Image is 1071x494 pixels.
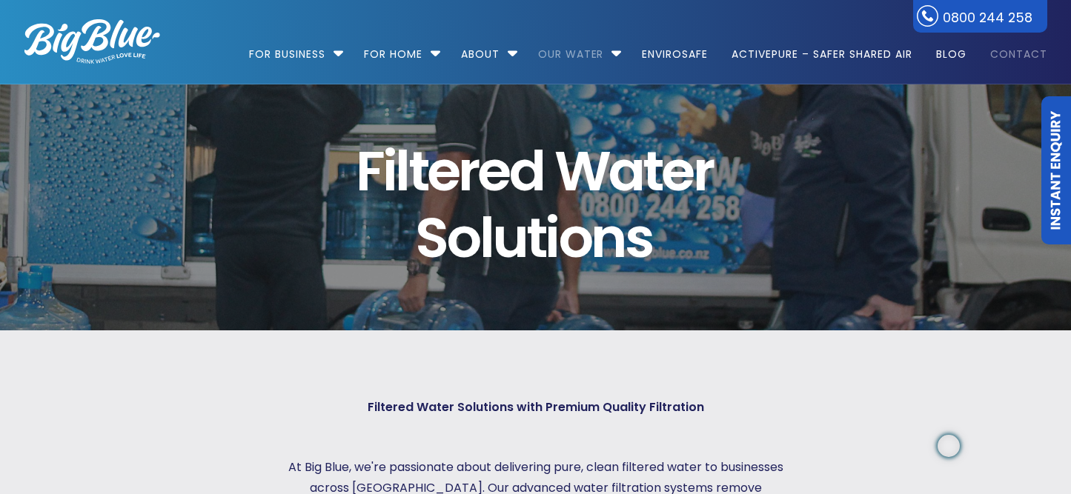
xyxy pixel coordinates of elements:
[973,396,1050,473] iframe: Chatbot
[24,19,160,64] img: logo
[526,204,545,271] span: t
[415,204,446,271] span: S
[408,138,427,204] span: t
[492,204,526,271] span: u
[395,138,408,204] span: l
[554,138,609,204] span: W
[382,138,395,204] span: i
[545,204,557,271] span: i
[643,138,661,204] span: t
[446,204,479,271] span: o
[477,138,508,204] span: e
[356,138,382,204] span: F
[693,138,712,204] span: r
[558,204,591,271] span: o
[591,204,625,271] span: n
[609,138,643,204] span: a
[625,204,652,271] span: s
[480,204,492,271] span: l
[368,398,704,415] strong: Filtered Water Solutions with Premium Quality Filtration
[661,138,692,204] span: e
[1041,96,1071,244] a: Instant Enquiry
[458,138,477,204] span: r
[509,138,543,204] span: d
[427,138,458,204] span: e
